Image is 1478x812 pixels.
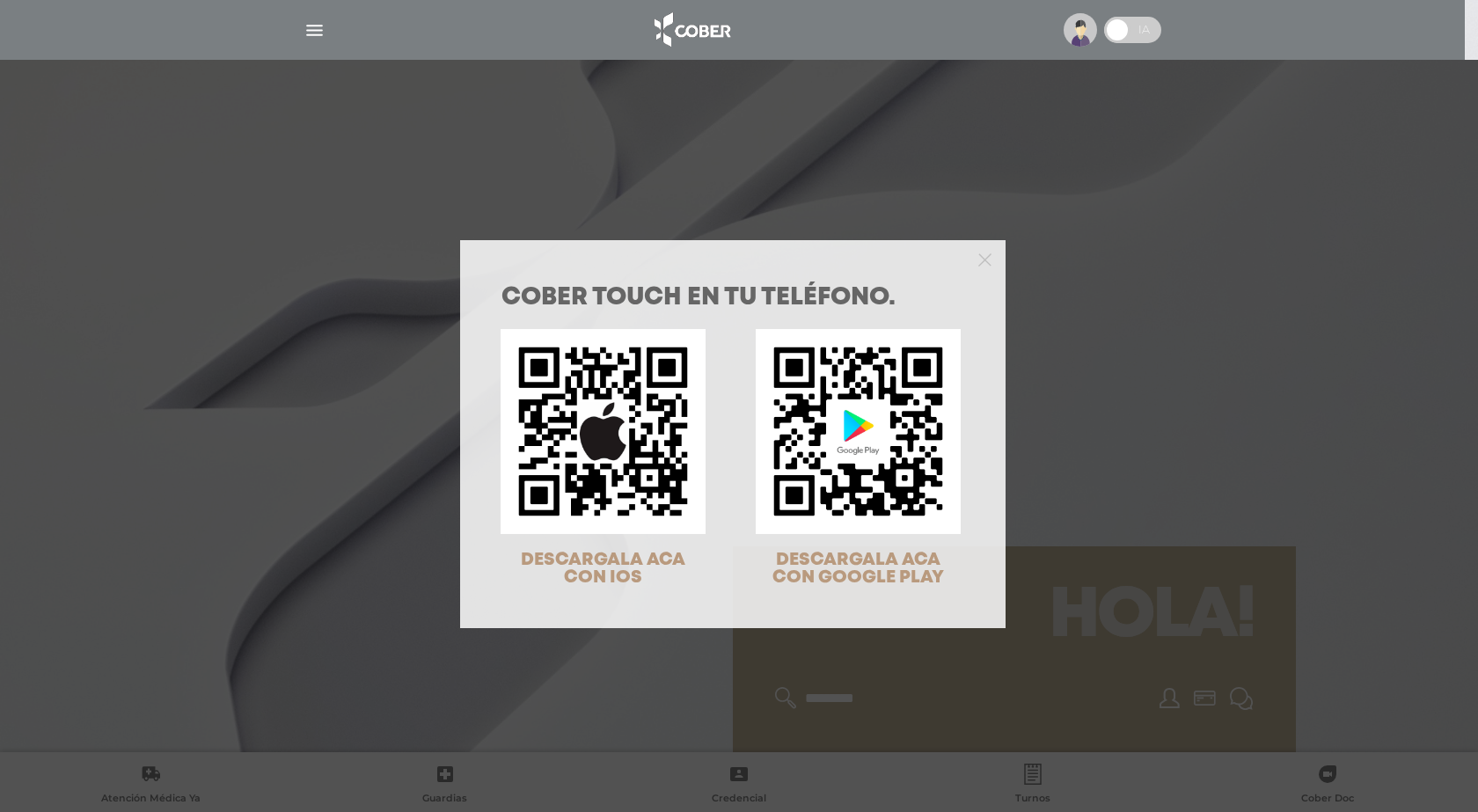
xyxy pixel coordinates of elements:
h1: COBER TOUCH en tu teléfono. [501,286,964,311]
button: Close [978,251,991,267]
img: qr-code [501,329,706,534]
span: DESCARGALA ACA CON IOS [521,552,685,586]
img: qr-code [756,329,961,534]
span: DESCARGALA ACA CON GOOGLE PLAY [772,552,944,586]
